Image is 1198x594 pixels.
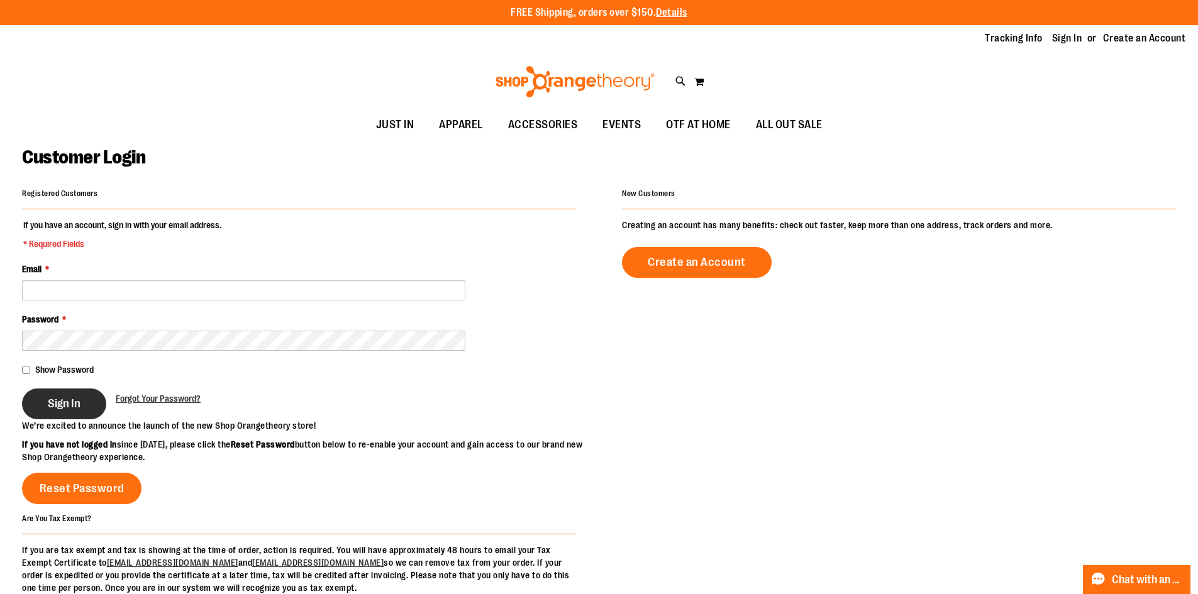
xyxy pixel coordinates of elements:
[22,544,576,594] p: If you are tax exempt and tax is showing at the time of order, action is required. You will have ...
[22,438,599,463] p: since [DATE], please click the button below to re-enable your account and gain access to our bran...
[116,392,201,405] a: Forgot Your Password?
[107,558,238,568] a: [EMAIL_ADDRESS][DOMAIN_NAME]
[602,111,641,139] span: EVENTS
[622,219,1176,231] p: Creating an account has many benefits: check out faster, keep more than one address, track orders...
[22,419,599,432] p: We’re excited to announce the launch of the new Shop Orangetheory store!
[648,255,746,269] span: Create an Account
[22,388,106,419] button: Sign In
[23,238,221,250] span: * Required Fields
[252,558,384,568] a: [EMAIL_ADDRESS][DOMAIN_NAME]
[22,264,42,274] span: Email
[756,111,823,139] span: ALL OUT SALE
[376,111,414,139] span: JUST IN
[666,111,731,139] span: OTF AT HOME
[48,397,80,410] span: Sign In
[439,111,483,139] span: APPAREL
[622,189,675,198] strong: New Customers
[508,111,578,139] span: ACCESSORIES
[22,439,117,449] strong: If you have not logged in
[622,247,772,278] a: Create an Account
[985,31,1043,45] a: Tracking Info
[22,514,92,522] strong: Are You Tax Exempt?
[116,393,201,404] span: Forgot Your Password?
[22,146,145,168] span: Customer Login
[1112,574,1183,586] span: Chat with an Expert
[22,473,141,504] a: Reset Password
[1103,31,1186,45] a: Create an Account
[22,219,223,250] legend: If you have an account, sign in with your email address.
[35,365,94,375] span: Show Password
[1083,565,1191,594] button: Chat with an Expert
[656,7,687,18] a: Details
[511,6,687,20] p: FREE Shipping, orders over $150.
[40,481,125,495] span: Reset Password
[22,189,97,198] strong: Registered Customers
[22,314,58,324] span: Password
[494,66,657,97] img: Shop Orangetheory
[1052,31,1082,45] a: Sign In
[231,439,295,449] strong: Reset Password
